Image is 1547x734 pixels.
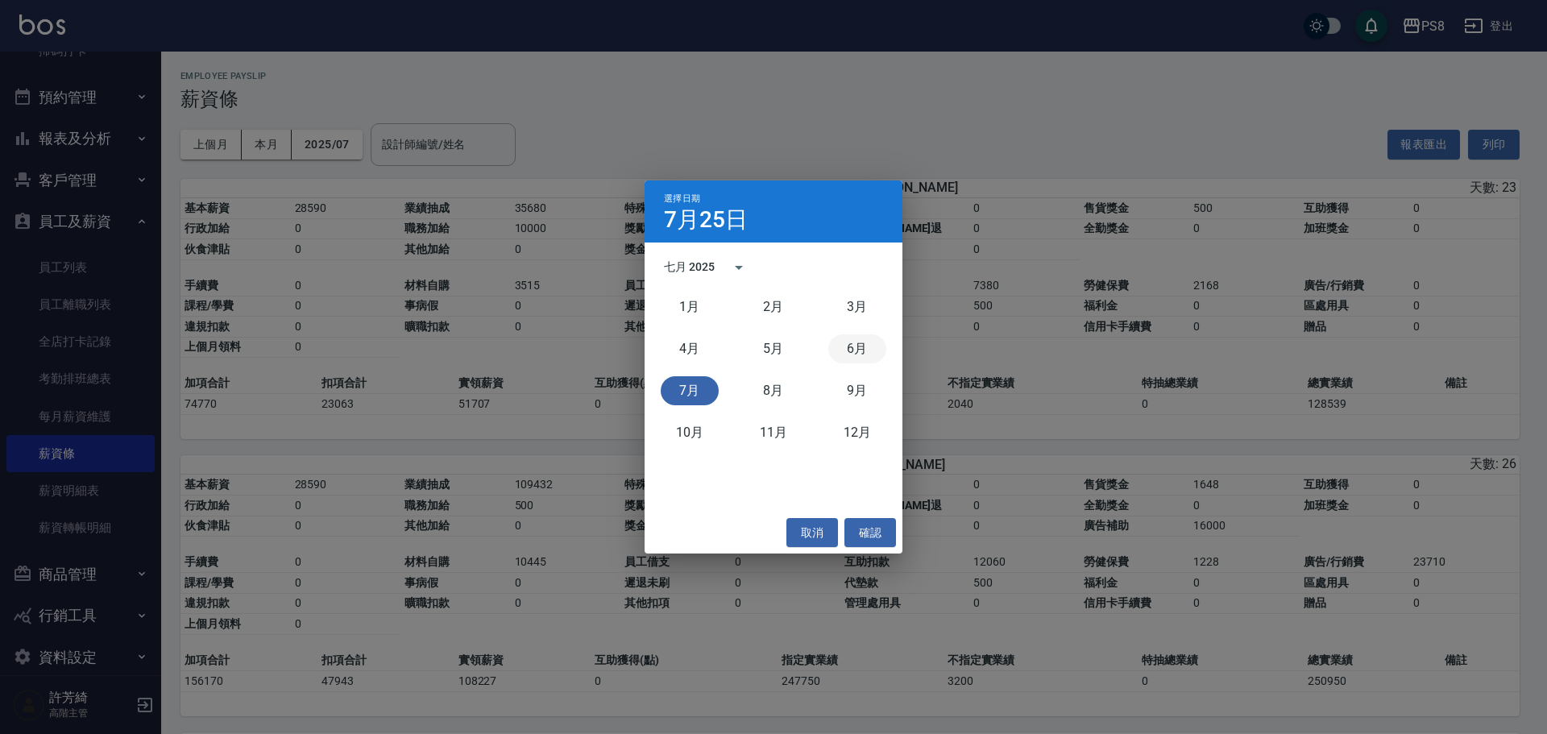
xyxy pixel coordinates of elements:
div: 七月 2025 [664,259,715,276]
button: 九月 [828,376,886,405]
span: 選擇日期 [664,193,700,204]
button: 十二月 [828,418,886,447]
button: 四月 [661,334,719,363]
button: 六月 [828,334,886,363]
button: 十月 [661,418,719,447]
button: 八月 [744,376,803,405]
button: calendar view is open, switch to year view [720,248,758,287]
button: 五月 [744,334,803,363]
button: 七月 [661,376,719,405]
button: 一月 [661,292,719,321]
button: 二月 [744,292,803,321]
button: 取消 [786,518,838,548]
h4: 7月25日 [664,210,748,230]
button: 三月 [828,292,886,321]
button: 十一月 [744,418,803,447]
button: 確認 [844,518,896,548]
